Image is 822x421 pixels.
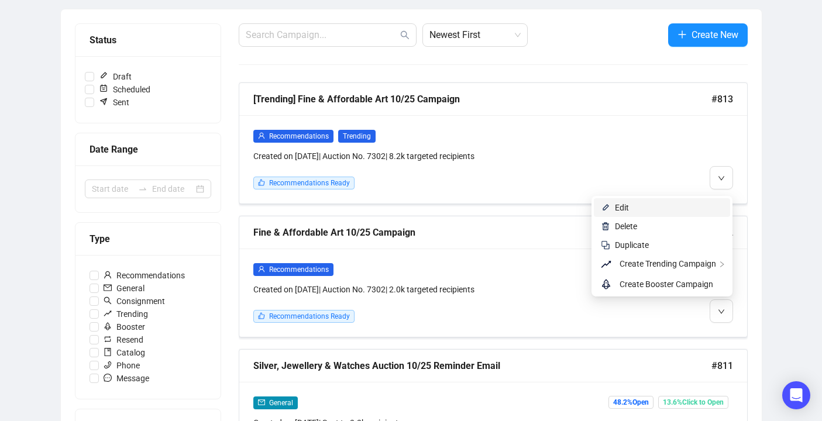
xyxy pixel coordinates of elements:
[99,295,170,308] span: Consignment
[94,96,134,109] span: Sent
[429,24,521,46] span: Newest First
[104,271,112,279] span: user
[94,70,136,83] span: Draft
[601,222,610,231] img: svg+xml;base64,PHN2ZyB4bWxucz0iaHR0cDovL3d3dy53My5vcmcvMjAwMC9zdmciIHhtbG5zOnhsaW5rPSJodHRwOi8vd3...
[92,182,133,195] input: Start date
[99,346,150,359] span: Catalog
[258,132,265,139] span: user
[99,269,190,282] span: Recommendations
[90,232,207,246] div: Type
[258,265,265,272] span: user
[104,335,112,343] span: retweet
[99,308,153,320] span: Trending
[718,308,725,315] span: down
[104,348,112,356] span: book
[99,282,149,295] span: General
[253,283,611,296] div: Created on [DATE] | Auction No. 7302 | 2.0k targeted recipients
[253,358,711,373] div: Silver, Jewellery & Watches Auction 10/25 Reminder Email
[239,82,748,204] a: [Trending] Fine & Affordable Art 10/25 Campaign#813userRecommendationsTrendingCreated on [DATE]| ...
[104,361,112,369] span: phone
[782,381,810,409] div: Open Intercom Messenger
[253,225,711,240] div: Fine & Affordable Art 10/25 Campaign
[94,83,155,96] span: Scheduled
[601,203,610,212] img: svg+xml;base64,PHN2ZyB4bWxucz0iaHR0cDovL3d3dy53My5vcmcvMjAwMC9zdmciIHhtbG5zOnhsaW5rPSJodHRwOi8vd3...
[90,142,207,157] div: Date Range
[269,399,293,407] span: General
[269,132,329,140] span: Recommendations
[104,284,112,292] span: mail
[677,30,687,39] span: plus
[711,358,733,373] span: #811
[99,320,150,333] span: Booster
[269,312,350,320] span: Recommendations Ready
[99,359,145,372] span: Phone
[253,92,711,106] div: [Trending] Fine & Affordable Art 10/25 Campaign
[104,296,112,305] span: search
[338,130,376,143] span: Trending
[400,30,410,40] span: search
[601,240,610,250] img: svg+xml;base64,PHN2ZyB4bWxucz0iaHR0cDovL3d3dy53My5vcmcvMjAwMC9zdmciIHdpZHRoPSIyNCIgaGVpZ2h0PSIyNC...
[269,179,350,187] span: Recommendations Ready
[104,322,112,330] span: rocket
[239,216,748,337] a: Fine & Affordable Art 10/25 Campaign#812userRecommendationsCreated on [DATE]| Auction No. 7302| 2...
[615,240,649,250] span: Duplicate
[615,222,637,231] span: Delete
[658,396,728,409] span: 13.6% Click to Open
[152,182,194,195] input: End date
[601,257,615,271] span: rise
[620,279,713,289] span: Create Booster Campaign
[253,150,611,163] div: Created on [DATE] | Auction No. 7302 | 8.2k targeted recipients
[718,175,725,182] span: down
[668,23,748,47] button: Create New
[258,399,265,406] span: mail
[99,333,148,346] span: Resend
[99,372,154,385] span: Message
[608,396,654,409] span: 48.2% Open
[90,33,207,47] div: Status
[258,179,265,186] span: like
[601,277,615,291] span: rocket
[104,374,112,382] span: message
[718,261,725,268] span: right
[138,184,147,194] span: swap-right
[246,28,398,42] input: Search Campaign...
[615,203,629,212] span: Edit
[620,259,716,268] span: Create Trending Campaign
[692,27,738,42] span: Create New
[269,265,329,274] span: Recommendations
[258,312,265,319] span: like
[711,92,733,106] span: #813
[104,309,112,318] span: rise
[138,184,147,194] span: to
